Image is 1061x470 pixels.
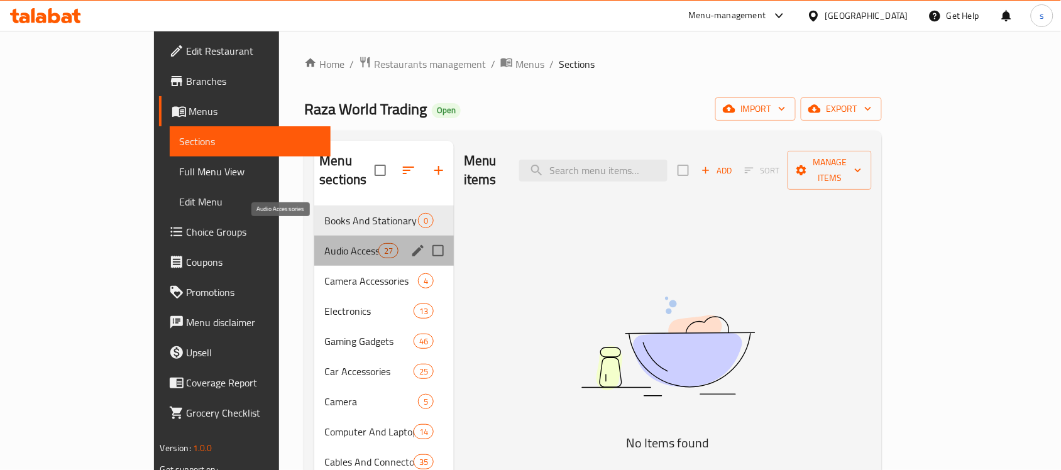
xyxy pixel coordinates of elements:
span: 35 [414,456,433,468]
button: edit [409,241,427,260]
div: Computer And Laptop Accessories14 [314,417,454,447]
span: s [1040,9,1044,23]
nav: breadcrumb [304,56,882,72]
span: Select all sections [367,157,393,183]
div: Camera Accessories4 [314,266,454,296]
div: Car Accessories25 [314,356,454,386]
li: / [349,57,354,72]
span: Electronics [324,303,413,319]
div: Open [432,103,461,118]
a: Upsell [159,337,331,368]
span: 25 [414,366,433,378]
span: Open [432,105,461,116]
span: 1.0.0 [193,440,212,456]
a: Full Menu View [170,156,331,187]
div: Books And Stationary0 [314,205,454,236]
button: import [715,97,796,121]
span: Choice Groups [187,224,321,239]
span: Car Accessories [324,364,413,379]
a: Sections [170,126,331,156]
span: 27 [379,245,398,257]
span: Raza World Trading [304,95,427,123]
span: Sections [180,134,321,149]
div: items [418,213,434,228]
div: items [414,334,434,349]
div: Camera5 [314,386,454,417]
span: 5 [419,396,433,408]
span: 4 [419,275,433,287]
h2: Menu items [464,151,504,189]
span: Sort sections [393,155,424,185]
div: items [414,424,434,439]
div: Gaming Gadgets46 [314,326,454,356]
span: Promotions [187,285,321,300]
span: Menus [189,104,321,119]
div: items [418,394,434,409]
span: Add item [696,161,737,180]
span: Books And Stationary [324,213,418,228]
a: Menus [159,96,331,126]
span: Camera [324,394,418,409]
div: items [378,243,399,258]
span: Upsell [187,345,321,360]
h5: No Items found [511,433,825,453]
span: export [811,101,872,117]
a: Grocery Checklist [159,398,331,428]
li: / [549,57,554,72]
span: Menus [515,57,544,72]
span: Grocery Checklist [187,405,321,420]
button: Add section [424,155,454,185]
span: Camera Accessories [324,273,418,288]
span: 14 [414,426,433,438]
a: Coupons [159,247,331,277]
span: Edit Menu [180,194,321,209]
a: Choice Groups [159,217,331,247]
div: Electronics13 [314,296,454,326]
span: Full Menu View [180,164,321,179]
a: Menu disclaimer [159,307,331,337]
span: Version: [160,440,191,456]
span: Menu disclaimer [187,315,321,330]
li: / [491,57,495,72]
span: Cables And Connectors [324,454,413,469]
button: export [801,97,882,121]
span: Computer And Laptop Accessories [324,424,413,439]
span: Coupons [187,254,321,270]
a: Edit Restaurant [159,36,331,66]
div: Menu-management [689,8,766,23]
div: items [414,303,434,319]
div: items [418,273,434,288]
span: 46 [414,336,433,347]
a: Restaurants management [359,56,486,72]
h2: Menu sections [319,151,375,189]
span: Edit Restaurant [187,43,321,58]
a: Promotions [159,277,331,307]
a: Branches [159,66,331,96]
div: items [414,454,434,469]
span: Gaming Gadgets [324,334,413,349]
a: Coverage Report [159,368,331,398]
span: Select section first [737,161,788,180]
span: Coverage Report [187,375,321,390]
button: Add [696,161,737,180]
span: Restaurants management [374,57,486,72]
a: Edit Menu [170,187,331,217]
img: dish.svg [511,263,825,430]
span: import [725,101,786,117]
div: [GEOGRAPHIC_DATA] [825,9,908,23]
span: Audio Accessories [324,243,378,258]
span: Branches [187,74,321,89]
div: items [414,364,434,379]
span: Sections [559,57,595,72]
div: Audio Accessories27edit [314,236,454,266]
span: 0 [419,215,433,227]
span: 13 [414,305,433,317]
